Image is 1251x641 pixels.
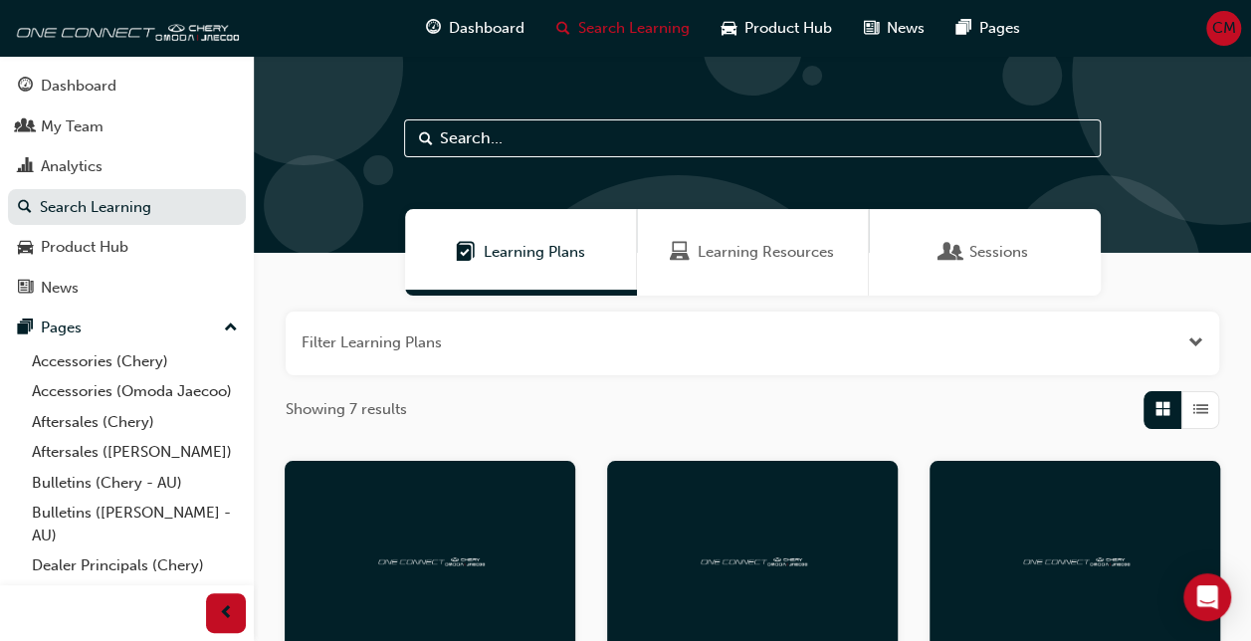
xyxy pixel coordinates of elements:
span: car-icon [18,239,33,257]
span: Learning Plans [456,241,476,264]
span: news-icon [864,16,879,41]
span: Dashboard [449,17,524,40]
span: car-icon [722,16,736,41]
a: My Team [8,108,246,145]
span: Showing 7 results [286,398,407,421]
div: Dashboard [41,75,116,98]
span: pages-icon [956,16,971,41]
a: search-iconSearch Learning [540,8,706,49]
span: Sessions [969,241,1028,264]
img: oneconnect [698,549,807,568]
span: chart-icon [18,158,33,176]
img: oneconnect [1020,549,1130,568]
button: DashboardMy TeamAnalyticsSearch LearningProduct HubNews [8,64,246,310]
button: CM [1206,11,1241,46]
span: Learning Plans [484,241,585,264]
a: Analytics [8,148,246,185]
a: Learning ResourcesLearning Resources [637,209,869,296]
span: prev-icon [219,601,234,626]
a: Aftersales ([PERSON_NAME]) [24,437,246,468]
a: car-iconProduct Hub [706,8,848,49]
span: Search Learning [578,17,690,40]
span: guage-icon [426,16,441,41]
span: Sessions [941,241,961,264]
span: Learning Resources [698,241,834,264]
span: news-icon [18,280,33,298]
a: Dashboard [8,68,246,105]
div: News [41,277,79,300]
a: Aftersales (Chery) [24,407,246,438]
span: List [1193,398,1208,421]
a: news-iconNews [848,8,940,49]
div: Open Intercom Messenger [1183,573,1231,621]
span: search-icon [18,199,32,217]
a: Accessories (Omoda Jaecoo) [24,376,246,407]
a: SessionsSessions [869,209,1101,296]
a: Dealer Principals ([PERSON_NAME]) [24,581,246,634]
img: oneconnect [375,549,485,568]
a: guage-iconDashboard [410,8,540,49]
div: Analytics [41,155,103,178]
span: Grid [1155,398,1170,421]
span: guage-icon [18,78,33,96]
div: Product Hub [41,236,128,259]
a: Bulletins (Chery - AU) [24,468,246,499]
div: Pages [41,317,82,339]
span: people-icon [18,118,33,136]
a: Dealer Principals (Chery) [24,550,246,581]
span: up-icon [224,316,238,341]
span: Search [419,127,433,150]
a: Learning PlansLearning Plans [405,209,637,296]
a: Product Hub [8,229,246,266]
a: News [8,270,246,307]
button: Pages [8,310,246,346]
span: Pages [979,17,1020,40]
button: Open the filter [1188,331,1203,354]
input: Search... [404,119,1101,157]
span: Learning Resources [670,241,690,264]
div: My Team [41,115,104,138]
a: pages-iconPages [940,8,1036,49]
span: search-icon [556,16,570,41]
img: oneconnect [10,8,239,48]
a: Search Learning [8,189,246,226]
a: Bulletins ([PERSON_NAME] - AU) [24,498,246,550]
span: CM [1212,17,1236,40]
span: pages-icon [18,320,33,337]
a: Accessories (Chery) [24,346,246,377]
span: News [887,17,925,40]
span: Product Hub [744,17,832,40]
